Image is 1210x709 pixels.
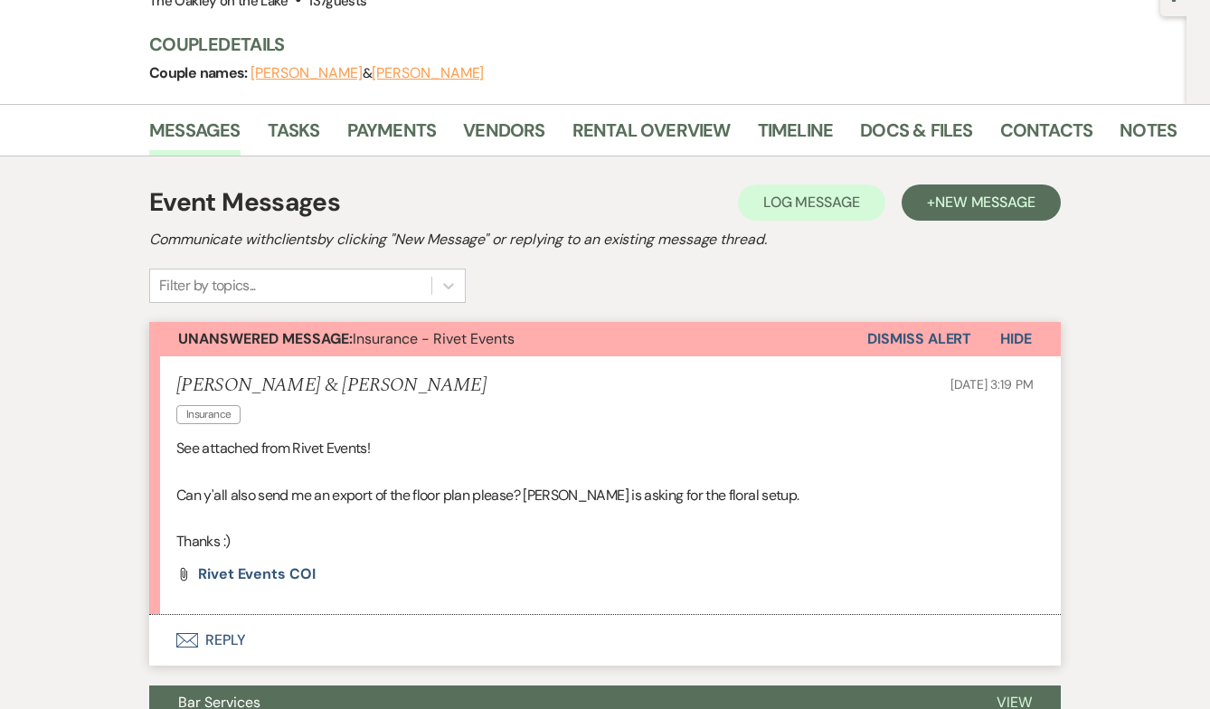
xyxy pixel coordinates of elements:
[1000,329,1032,348] span: Hide
[1120,116,1177,156] a: Notes
[971,322,1061,356] button: Hide
[176,530,1034,553] p: Thanks :)
[347,116,437,156] a: Payments
[178,329,353,348] strong: Unanswered Message:
[935,193,1035,212] span: New Message
[149,116,241,156] a: Messages
[860,116,972,156] a: Docs & Files
[1000,116,1093,156] a: Contacts
[178,329,515,348] span: Insurance - Rivet Events
[176,437,1034,460] p: See attached from Rivet Events!
[463,116,544,156] a: Vendors
[198,567,316,581] a: Rivet Events COI
[149,32,1162,57] h3: Couple Details
[902,184,1061,221] button: +New Message
[268,116,320,156] a: Tasks
[950,376,1034,392] span: [DATE] 3:19 PM
[149,184,340,222] h1: Event Messages
[572,116,731,156] a: Rental Overview
[149,63,251,82] span: Couple names:
[176,405,241,424] span: Insurance
[176,374,487,397] h5: [PERSON_NAME] & [PERSON_NAME]
[176,484,1034,507] p: Can y'all also send me an export of the floor plan please? [PERSON_NAME] is asking for the floral...
[372,66,484,80] button: [PERSON_NAME]
[149,322,867,356] button: Unanswered Message:Insurance - Rivet Events
[251,64,484,82] span: &
[251,66,363,80] button: [PERSON_NAME]
[738,184,885,221] button: Log Message
[149,229,1061,251] h2: Communicate with clients by clicking "New Message" or replying to an existing message thread.
[149,615,1061,666] button: Reply
[763,193,860,212] span: Log Message
[867,322,971,356] button: Dismiss Alert
[198,564,316,583] span: Rivet Events COI
[758,116,834,156] a: Timeline
[159,275,256,297] div: Filter by topics...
